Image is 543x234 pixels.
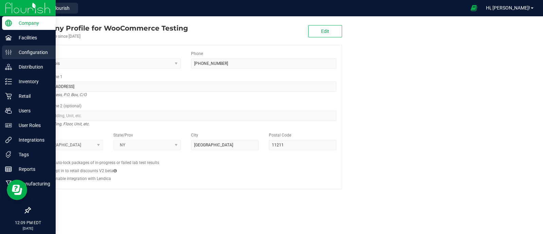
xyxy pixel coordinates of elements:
i: Suite, Building, Floor, Unit, etc. [36,120,90,128]
div: WooCommerce Testing [30,23,188,33]
label: State/Prov [113,132,133,138]
label: Auto-lock packages of in-progress or failed lab test results [53,160,159,166]
p: Configuration [12,48,53,56]
span: Hi, [PERSON_NAME]! [486,5,530,11]
span: Edit [321,29,329,34]
p: Facilities [12,34,53,42]
label: Address Line 2 (optional) [36,103,81,109]
span: Open Ecommerce Menu [466,1,482,15]
inline-svg: Reports [5,166,12,173]
p: Manufacturing [12,180,53,188]
p: Inventory [12,77,53,86]
p: Reports [12,165,53,173]
input: City [191,140,259,150]
inline-svg: Distribution [5,64,12,70]
inline-svg: User Roles [5,122,12,129]
p: Distribution [12,63,53,71]
i: Street address, P.O. Box, C/O [36,91,87,99]
inline-svg: Facilities [5,34,12,41]
p: Tags [12,150,53,159]
p: Retail [12,92,53,100]
inline-svg: Inventory [5,78,12,85]
p: User Roles [12,121,53,129]
p: Company [12,19,53,27]
p: Integrations [12,136,53,144]
label: Postal Code [269,132,291,138]
inline-svg: Users [5,107,12,114]
inline-svg: Integrations [5,137,12,143]
button: Edit [308,25,342,37]
input: (123) 456-7890 [191,58,336,69]
p: 12:09 PM EDT [3,220,53,226]
label: Enable integration with Lendica [53,176,111,182]
p: [DATE] [3,226,53,231]
label: City [191,132,198,138]
label: Phone [191,51,203,57]
input: Address [36,82,336,92]
inline-svg: Manufacturing [5,180,12,187]
div: Account active since [DATE] [30,33,188,39]
inline-svg: Tags [5,151,12,158]
inline-svg: Configuration [5,49,12,56]
inline-svg: Retail [5,93,12,100]
inline-svg: Company [5,20,12,26]
input: Suite, Building, Unit, etc. [36,111,336,121]
p: Users [12,107,53,115]
iframe: Resource center [7,180,27,200]
h2: Configs [36,155,336,160]
label: Opt in to retail discounts V2 beta [53,168,117,174]
input: Postal Code [269,140,336,150]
